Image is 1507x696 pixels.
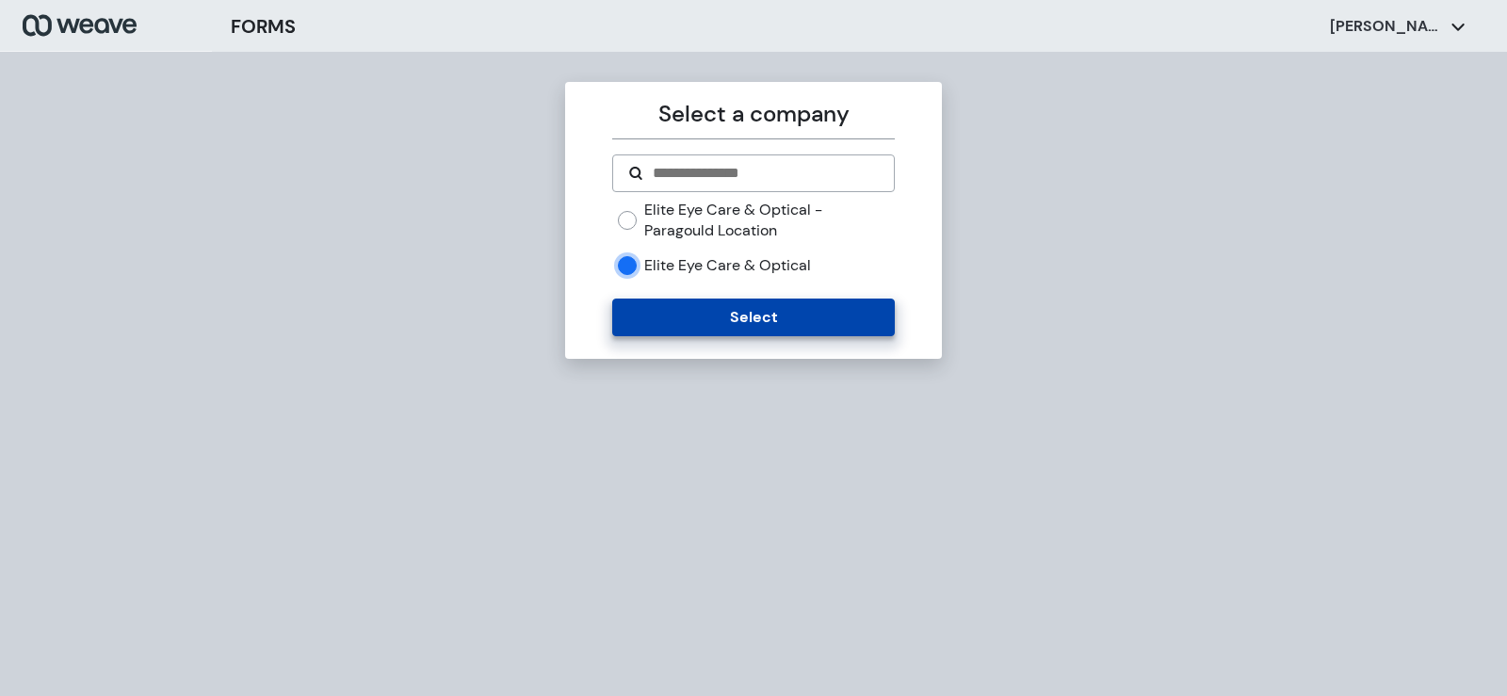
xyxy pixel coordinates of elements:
[1330,16,1443,37] p: [PERSON_NAME]
[651,162,878,185] input: Search
[612,97,894,131] p: Select a company
[644,200,894,240] label: Elite Eye Care & Optical - Paragould Location
[644,255,811,276] label: Elite Eye Care & Optical
[231,12,296,40] h3: FORMS
[612,299,894,336] button: Select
